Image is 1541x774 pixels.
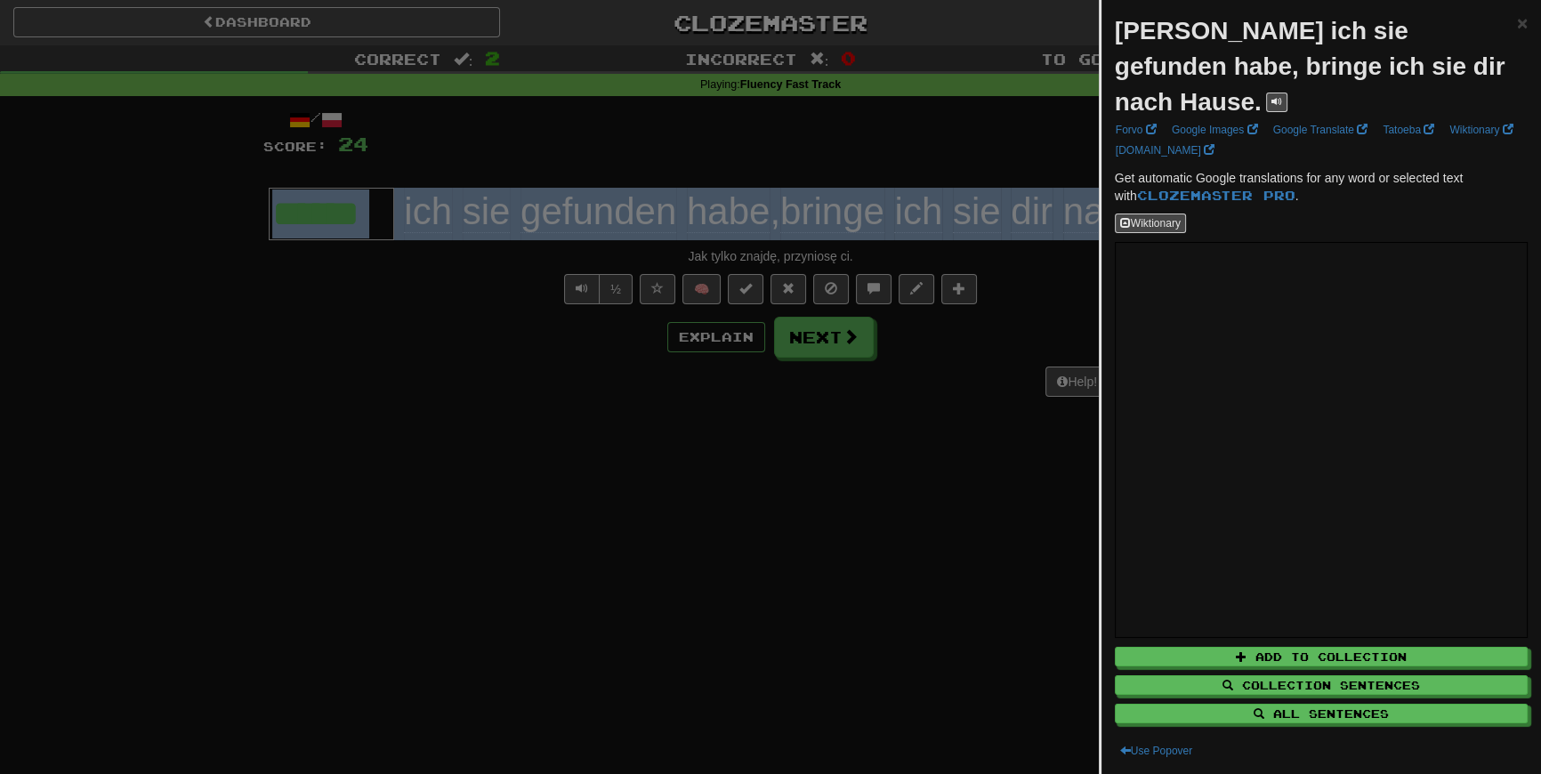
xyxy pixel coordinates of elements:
[1110,120,1162,140] a: Forvo
[1115,214,1186,233] button: Wiktionary
[1377,120,1440,140] a: Tatoeba
[1115,675,1528,695] button: Collection Sentences
[1444,120,1518,140] a: Wiktionary
[1268,120,1374,140] a: Google Translate
[1517,13,1528,32] button: Close
[1137,188,1295,203] a: Clozemaster Pro
[1115,741,1198,761] button: Use Popover
[1110,141,1220,160] a: [DOMAIN_NAME]
[1115,647,1528,666] button: Add to Collection
[1166,120,1263,140] a: Google Images
[1115,704,1528,723] button: All Sentences
[1517,12,1528,33] span: ×
[1115,17,1505,116] strong: [PERSON_NAME] ich sie gefunden habe, bringe ich sie dir nach Hause.
[1115,169,1528,205] p: Get automatic Google translations for any word or selected text with .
